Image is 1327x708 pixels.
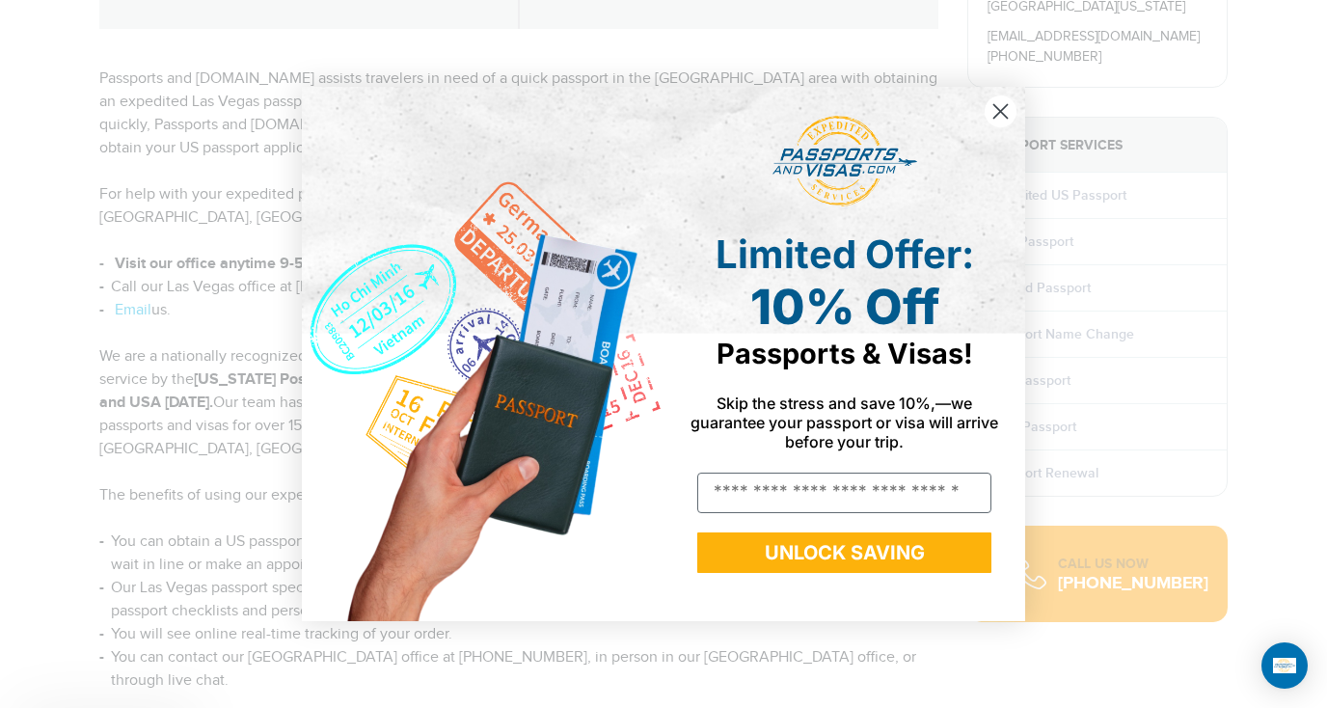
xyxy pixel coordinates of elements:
[716,231,974,278] span: Limited Offer:
[772,116,917,206] img: passports and visas
[750,278,939,336] span: 10% Off
[1261,642,1308,689] div: Open Intercom Messenger
[691,394,998,451] span: Skip the stress and save 10%,—we guarantee your passport or visa will arrive before your trip.
[302,87,663,620] img: de9cda0d-0715-46ca-9a25-073762a91ba7.png
[984,95,1017,128] button: Close dialog
[717,337,973,370] span: Passports & Visas!
[697,532,991,573] button: UNLOCK SAVING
